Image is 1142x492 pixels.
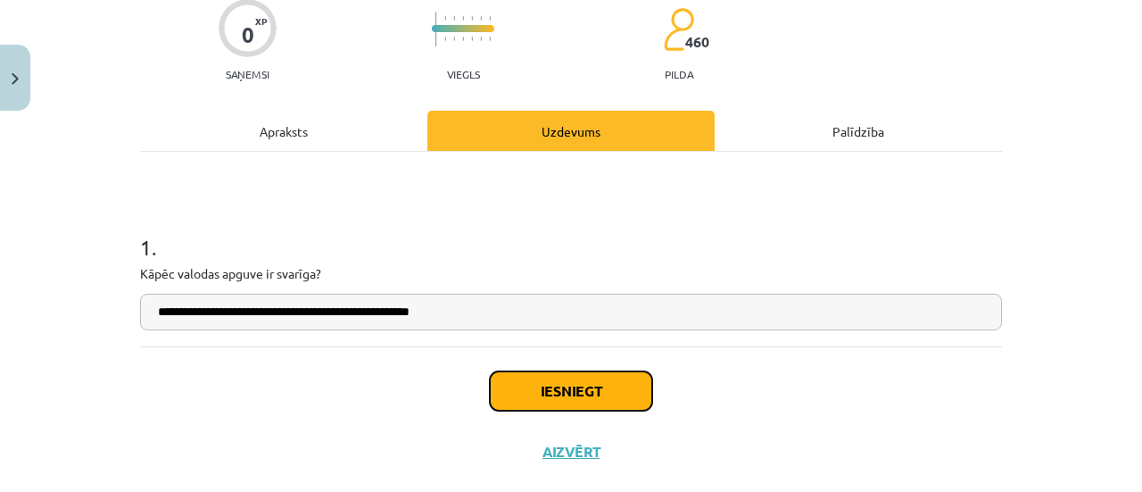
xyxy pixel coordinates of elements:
img: icon-short-line-57e1e144782c952c97e751825c79c345078a6d821885a25fce030b3d8c18986b.svg [480,16,482,21]
img: icon-short-line-57e1e144782c952c97e751825c79c345078a6d821885a25fce030b3d8c18986b.svg [480,37,482,41]
div: Apraksts [140,111,427,151]
img: icon-short-line-57e1e144782c952c97e751825c79c345078a6d821885a25fce030b3d8c18986b.svg [453,16,455,21]
img: icon-short-line-57e1e144782c952c97e751825c79c345078a6d821885a25fce030b3d8c18986b.svg [471,16,473,21]
h1: 1 . [140,204,1002,259]
img: icon-short-line-57e1e144782c952c97e751825c79c345078a6d821885a25fce030b3d8c18986b.svg [444,16,446,21]
div: Palīdzība [715,111,1002,151]
p: Kāpēc valodas apguve ir svarīga? [140,264,1002,283]
img: icon-short-line-57e1e144782c952c97e751825c79c345078a6d821885a25fce030b3d8c18986b.svg [471,37,473,41]
p: pilda [665,68,693,80]
button: Aizvērt [537,443,605,461]
img: icon-short-line-57e1e144782c952c97e751825c79c345078a6d821885a25fce030b3d8c18986b.svg [453,37,455,41]
img: icon-close-lesson-0947bae3869378f0d4975bcd49f059093ad1ed9edebbc8119c70593378902aed.svg [12,73,19,85]
div: 0 [242,22,254,47]
img: students-c634bb4e5e11cddfef0936a35e636f08e4e9abd3cc4e673bd6f9a4125e45ecb1.svg [663,7,694,52]
img: icon-short-line-57e1e144782c952c97e751825c79c345078a6d821885a25fce030b3d8c18986b.svg [489,16,491,21]
img: icon-short-line-57e1e144782c952c97e751825c79c345078a6d821885a25fce030b3d8c18986b.svg [489,37,491,41]
span: XP [255,16,267,26]
p: Viegls [447,68,480,80]
img: icon-short-line-57e1e144782c952c97e751825c79c345078a6d821885a25fce030b3d8c18986b.svg [462,37,464,41]
img: icon-short-line-57e1e144782c952c97e751825c79c345078a6d821885a25fce030b3d8c18986b.svg [462,16,464,21]
div: Uzdevums [427,111,715,151]
span: 460 [685,34,709,50]
p: Saņemsi [219,68,277,80]
img: icon-long-line-d9ea69661e0d244f92f715978eff75569469978d946b2353a9bb055b3ed8787d.svg [435,12,437,46]
button: Iesniegt [490,371,652,411]
img: icon-short-line-57e1e144782c952c97e751825c79c345078a6d821885a25fce030b3d8c18986b.svg [444,37,446,41]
